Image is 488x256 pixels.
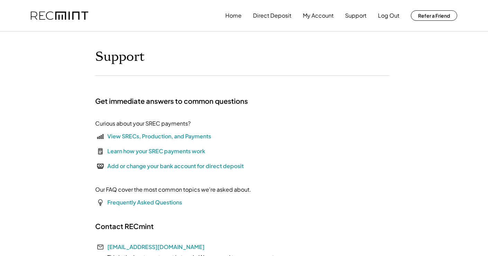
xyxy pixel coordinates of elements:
[107,243,205,250] a: [EMAIL_ADDRESS][DOMAIN_NAME]
[95,97,248,106] h2: Get immediate answers to common questions
[345,9,367,22] button: Support
[225,9,242,22] button: Home
[303,9,334,22] button: My Account
[107,147,205,155] div: Learn how your SREC payments work
[107,162,244,170] div: Add or change your bank account for direct deposit
[253,9,291,22] button: Direct Deposit
[31,11,88,20] img: recmint-logotype%403x.png
[95,185,251,194] div: Our FAQ cover the most common topics we're asked about.
[411,10,457,21] button: Refer a Friend
[95,49,145,65] h1: Support
[107,132,211,140] div: View SRECs, Production, and Payments
[95,222,154,231] h2: Contact RECmint
[378,9,399,22] button: Log Out
[107,199,182,206] a: Frequently Asked Questions
[95,119,191,128] div: Curious about your SREC payments?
